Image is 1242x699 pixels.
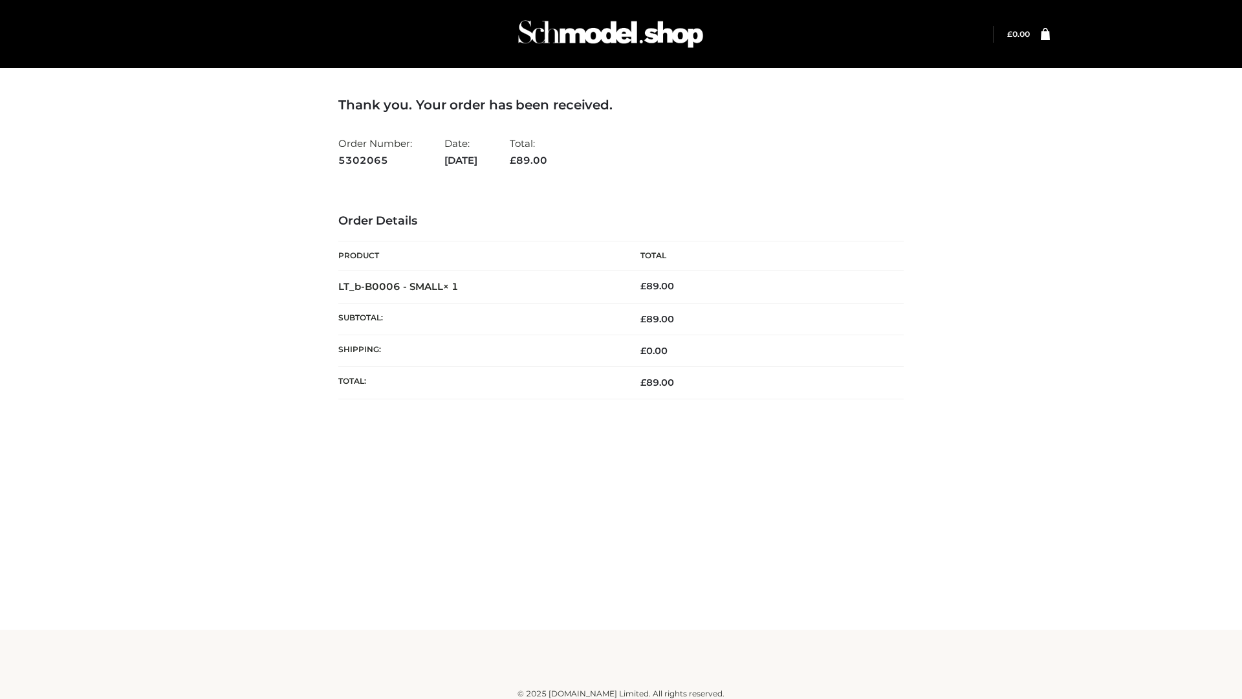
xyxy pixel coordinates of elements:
span: £ [640,377,646,388]
th: Total: [338,367,621,399]
span: 89.00 [510,154,547,166]
h3: Order Details [338,214,904,228]
span: 89.00 [640,313,674,325]
strong: LT_b-B0006 - SMALL [338,280,459,293]
li: Date: [444,132,477,172]
bdi: 89.00 [640,280,674,292]
strong: × 1 [443,280,459,293]
li: Order Number: [338,132,412,172]
span: £ [510,154,516,166]
th: Product [338,241,621,271]
img: Schmodel Admin 964 [514,8,708,60]
span: £ [1007,29,1012,39]
span: £ [640,280,646,292]
strong: [DATE] [444,152,477,169]
th: Shipping: [338,335,621,367]
span: £ [640,345,646,357]
span: 89.00 [640,377,674,388]
th: Subtotal: [338,303,621,335]
a: £0.00 [1007,29,1030,39]
strong: 5302065 [338,152,412,169]
h3: Thank you. Your order has been received. [338,97,904,113]
span: £ [640,313,646,325]
li: Total: [510,132,547,172]
bdi: 0.00 [640,345,668,357]
bdi: 0.00 [1007,29,1030,39]
th: Total [621,241,904,271]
